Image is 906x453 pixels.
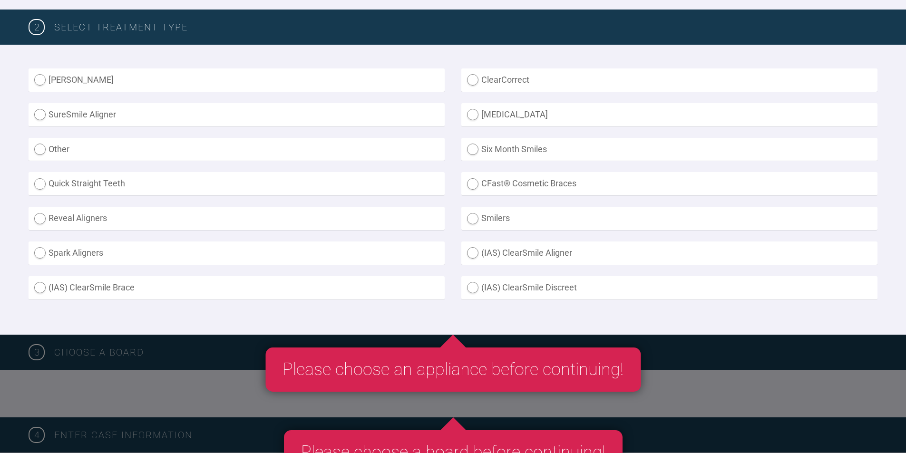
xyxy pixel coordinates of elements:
label: Other [29,138,445,161]
label: CFast® Cosmetic Braces [461,172,877,195]
h3: SELECT TREATMENT TYPE [54,19,877,35]
label: [MEDICAL_DATA] [461,103,877,126]
label: [PERSON_NAME] [29,68,445,92]
label: Smilers [461,207,877,230]
span: 2 [29,19,45,35]
label: SureSmile Aligner [29,103,445,126]
label: ClearCorrect [461,68,877,92]
label: Six Month Smiles [461,138,877,161]
label: (IAS) ClearSmile Aligner [461,241,877,265]
label: Spark Aligners [29,241,445,265]
label: (IAS) ClearSmile Brace [29,276,445,299]
label: Quick Straight Teeth [29,172,445,195]
label: Reveal Aligners [29,207,445,230]
div: Please choose an appliance before continuing! [265,347,641,392]
label: (IAS) ClearSmile Discreet [461,276,877,299]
